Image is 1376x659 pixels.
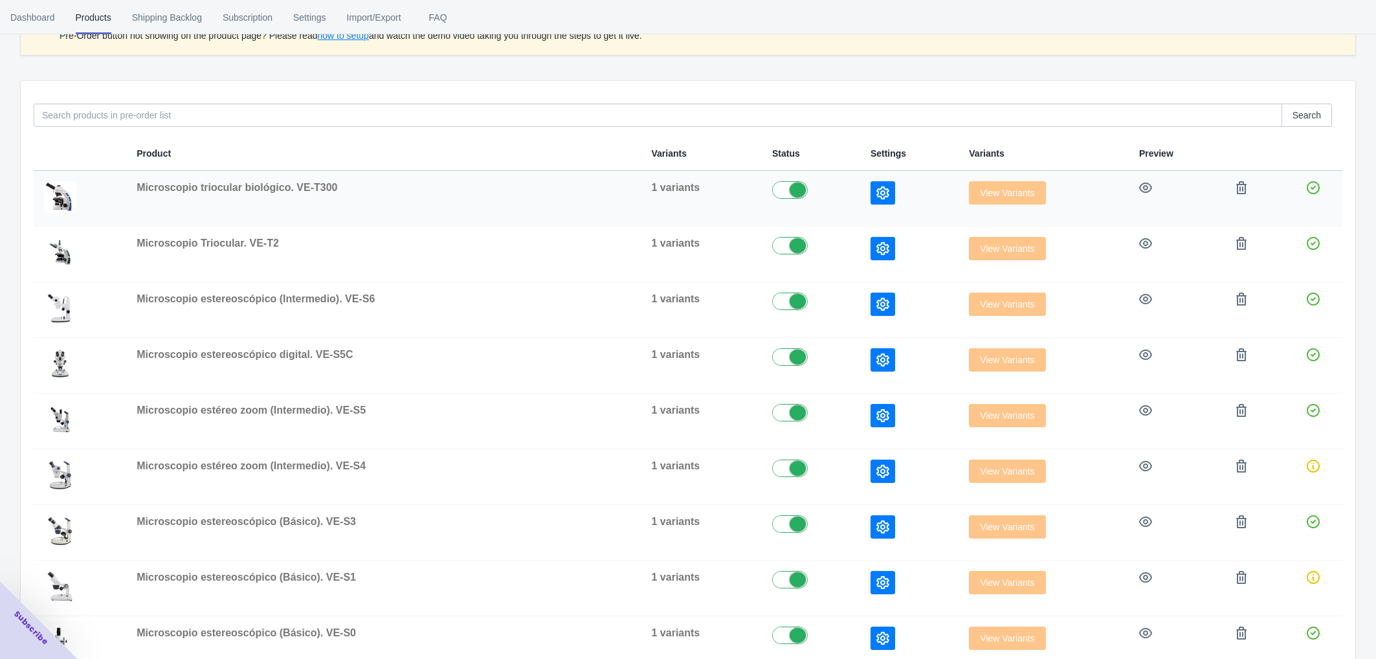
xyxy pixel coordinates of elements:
span: 1 variants [652,405,700,416]
img: VE-S6-3_f1a3dbfc-e585-448c-8ad1-0e6998a62197.png [44,293,76,324]
span: Microscopio estereoscópico (Básico). VE-S1 [137,572,356,583]
input: Search products in pre-order list [34,104,1282,127]
span: Microscopio estereoscópico (Básico). VE-S0 [137,627,356,638]
span: 1 variants [652,293,700,304]
span: Preview [1139,148,1173,159]
span: Settings [293,1,326,34]
span: Import/Export [347,1,401,34]
span: Dashboard [10,1,55,34]
span: 1 variants [652,516,700,527]
span: 1 variants [652,238,700,249]
span: Settings [871,148,906,159]
img: VE-T2-2_66cdfb12-bdb8-41b3-b805-a246fe15c89a.png [44,237,76,268]
span: Microscopio estéreo zoom (Intermedio). VE-S4 [137,460,366,471]
img: VE-T300-3.jpg [44,181,76,212]
span: Products [76,1,111,34]
span: Search [1293,110,1321,120]
span: 1 variants [652,182,700,193]
span: Microscopio estéreo zoom (Intermedio). VE-S5 [137,405,366,416]
img: VE-S3-03_ba178517-bf29-4d7c-8800-cbf45a8b1233.jpg [44,515,76,546]
span: FAQ [422,1,454,34]
span: Status [772,148,800,159]
span: Pre-Order button not showing on the product page? Please read and watch the demo video taking you... [60,30,642,41]
span: Variants [652,148,687,159]
span: Microscopio estereoscópico (Intermedio). VE-S6 [137,293,375,304]
span: Microscopio triocular biológico. VE-T300 [137,182,337,193]
span: 1 variants [652,460,700,471]
span: Variants [969,148,1004,159]
button: Search [1282,104,1332,127]
img: VE-S5.png [44,404,76,435]
span: Subscribe [12,609,50,647]
span: Subscription [223,1,272,34]
span: Microscopio estereoscópico (Básico). VE-S3 [137,516,356,527]
span: Microscopio Triocular. VE-T2 [137,238,279,249]
span: how to setup [317,30,368,41]
span: Shipping Backlog [132,1,202,34]
img: VE-S1-3_96a5adcd-483c-4337-ae09-d9f5c96c09fd.png [44,571,76,602]
span: 1 variants [652,349,700,360]
span: Product [137,148,171,159]
img: VE-S5C_c8211f43-0365-4fe2-a1d7-707b63af58c2.png [44,348,76,379]
span: Microscopio estereoscópico digital. VE-S5C [137,349,353,360]
span: 1 variants [652,572,700,583]
img: VE-S4-2_3cb94409-5b50-42aa-af4d-d01e797bb1c3.png [44,460,76,491]
span: 1 variants [652,627,700,638]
